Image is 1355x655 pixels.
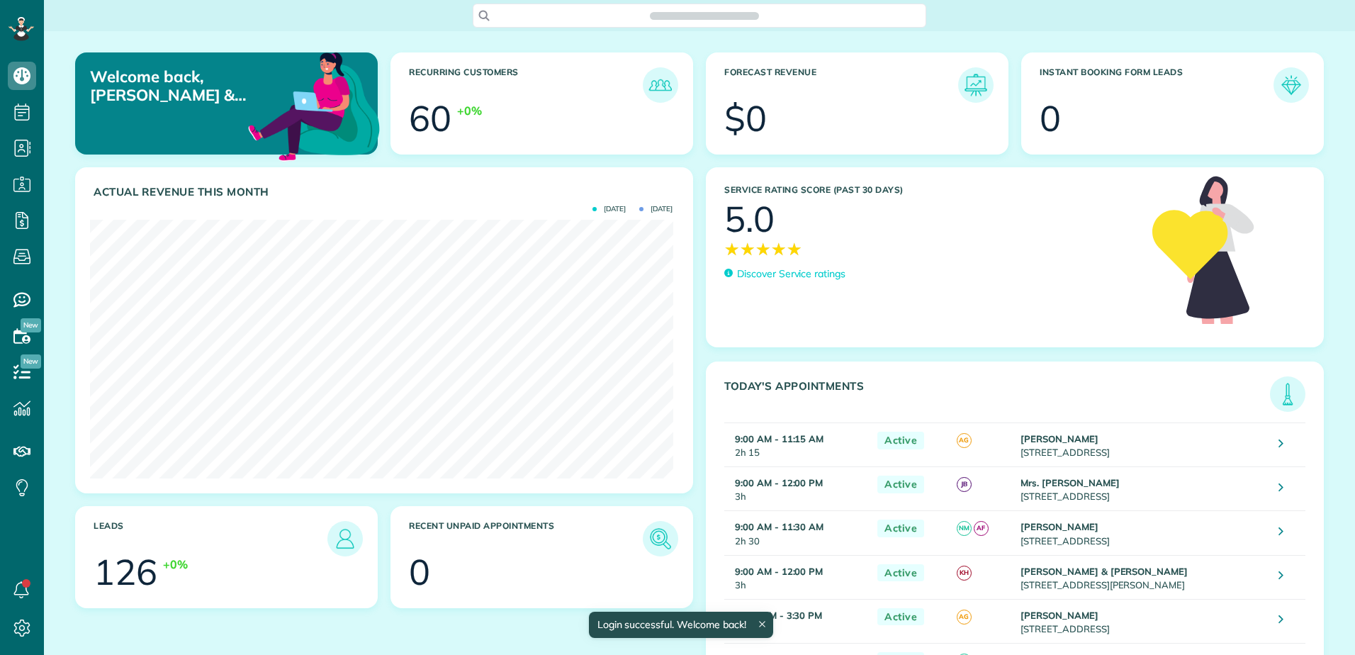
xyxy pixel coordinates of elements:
td: 2h 15 [724,423,870,467]
span: ★ [724,237,740,262]
strong: 9:00 AM - 12:00 PM [735,566,823,577]
span: Active [877,432,924,449]
td: [STREET_ADDRESS] [1017,467,1268,511]
div: 60 [409,101,451,136]
div: $0 [724,101,767,136]
td: [STREET_ADDRESS][PERSON_NAME] [1017,555,1268,599]
span: [DATE] [639,206,673,213]
p: Discover Service ratings [737,267,845,281]
div: 0 [1040,101,1061,136]
strong: 9:00 AM - 11:30 AM [735,521,823,532]
span: New [21,318,41,332]
span: Search ZenMaid… [664,9,744,23]
strong: [PERSON_NAME] [1021,433,1098,444]
h3: Leads [94,521,327,556]
strong: [PERSON_NAME] [1021,521,1098,532]
strong: 12:00 PM - 3:30 PM [735,610,822,621]
strong: [PERSON_NAME] [1021,610,1098,621]
h3: Recent unpaid appointments [409,521,643,556]
span: ★ [740,237,755,262]
p: Welcome back, [PERSON_NAME] & [PERSON_NAME]! [90,67,281,105]
span: ★ [755,237,771,262]
a: Discover Service ratings [724,267,845,281]
span: New [21,354,41,369]
img: icon_leads-1bed01f49abd5b7fead27621c3d59655bb73ed531f8eeb49469d10e621d6b896.png [331,525,359,553]
td: 2h 30 [724,511,870,555]
div: 5.0 [724,201,775,237]
strong: 9:00 AM - 12:00 PM [735,477,823,488]
span: AG [957,433,972,448]
h3: Today's Appointments [724,380,1270,412]
td: 3h [724,555,870,599]
span: AG [957,610,972,625]
span: Active [877,564,924,582]
strong: Mrs. [PERSON_NAME] [1021,477,1119,488]
td: 3h 30 [724,599,870,643]
td: 3h [724,467,870,511]
img: icon_form_leads-04211a6a04a5b2264e4ee56bc0799ec3eb69b7e499cbb523a139df1d13a81ae0.png [1277,71,1305,99]
td: [STREET_ADDRESS] [1017,599,1268,643]
img: icon_recurring_customers-cf858462ba22bcd05b5a5880d41d6543d210077de5bb9ebc9590e49fd87d84ed.png [646,71,675,99]
div: 0 [409,554,430,590]
div: Login successful. Welcome back! [588,612,772,638]
strong: 9:00 AM - 11:15 AM [735,433,823,444]
img: icon_unpaid_appointments-47b8ce3997adf2238b356f14209ab4cced10bd1f174958f3ca8f1d0dd7fffeee.png [646,525,675,553]
img: icon_todays_appointments-901f7ab196bb0bea1936b74009e4eb5ffbc2d2711fa7634e0d609ed5ef32b18b.png [1274,380,1302,408]
h3: Forecast Revenue [724,67,958,103]
span: Active [877,608,924,626]
strong: [PERSON_NAME] & [PERSON_NAME] [1021,566,1188,577]
span: NM [957,521,972,536]
span: [DATE] [592,206,626,213]
td: [STREET_ADDRESS] [1017,511,1268,555]
span: KH [957,566,972,581]
div: 126 [94,554,157,590]
h3: Service Rating score (past 30 days) [724,185,1138,195]
h3: Recurring Customers [409,67,643,103]
span: ★ [771,237,787,262]
img: icon_forecast_revenue-8c13a41c7ed35a8dcfafea3cbb826a0462acb37728057bba2d056411b612bbbe.png [962,71,990,99]
h3: Actual Revenue this month [94,186,678,198]
h3: Instant Booking Form Leads [1040,67,1274,103]
span: AF [974,521,989,536]
div: +0% [457,103,482,119]
div: +0% [163,556,188,573]
td: [STREET_ADDRESS] [1017,423,1268,467]
span: ★ [787,237,802,262]
span: JB [957,477,972,492]
span: Active [877,476,924,493]
span: Active [877,520,924,537]
img: dashboard_welcome-42a62b7d889689a78055ac9021e634bf52bae3f8056760290aed330b23ab8690.png [245,36,383,174]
